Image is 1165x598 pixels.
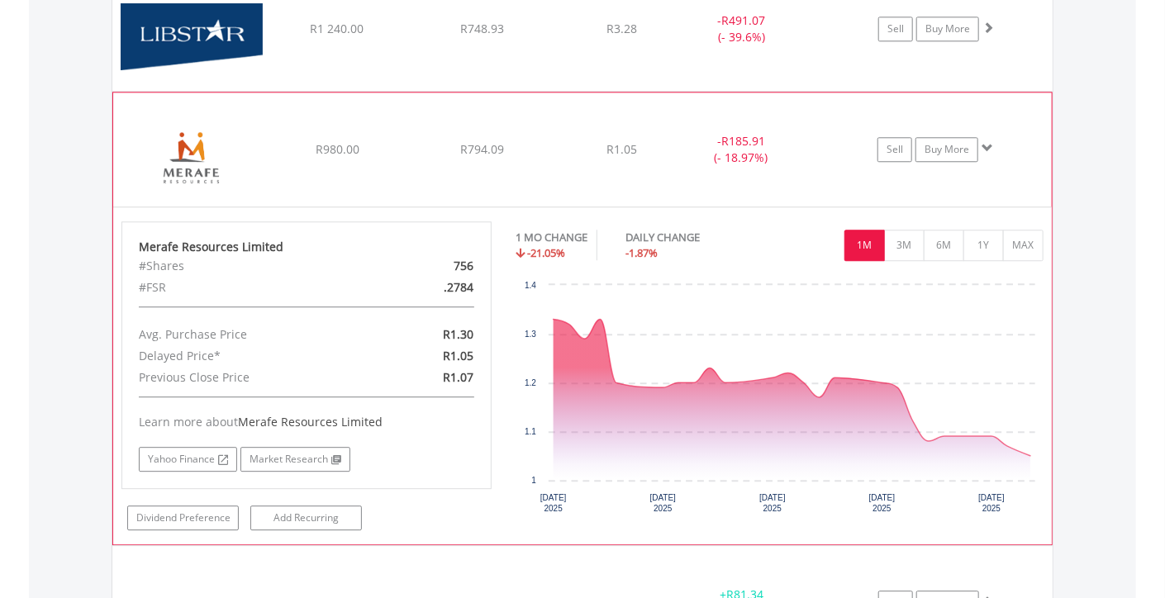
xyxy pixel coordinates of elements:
[878,17,913,41] a: Sell
[126,255,366,277] div: #Shares
[626,245,659,260] span: -1.87%
[884,230,925,261] button: 3M
[1003,230,1044,261] button: MAX
[443,326,473,342] span: R1.30
[540,493,567,513] text: [DATE] 2025
[240,447,350,472] a: Market Research
[126,345,366,367] div: Delayed Price*
[126,277,366,298] div: #FSR
[525,330,536,339] text: 1.3
[516,277,1044,524] svg: Interactive chart
[250,505,362,530] a: Add Recurring
[443,369,473,385] span: R1.07
[868,493,895,513] text: [DATE] 2025
[139,414,474,430] div: Learn more about
[978,493,1005,513] text: [DATE] 2025
[366,277,486,298] div: .2784
[759,493,786,513] text: [DATE] 2025
[877,137,912,162] a: Sell
[606,141,637,157] span: R1.05
[924,230,964,261] button: 6M
[844,230,885,261] button: 1M
[460,141,504,157] span: R794.09
[679,133,803,166] div: - (- 18.97%)
[127,505,239,530] a: Dividend Preference
[310,21,364,36] span: R1 240.00
[316,141,359,157] span: R980.00
[139,239,474,255] div: Merafe Resources Limited
[721,133,765,149] span: R185.91
[721,12,765,28] span: R491.07
[139,447,237,472] a: Yahoo Finance
[366,255,486,277] div: 756
[679,12,804,45] div: - (- 39.6%)
[525,427,536,436] text: 1.1
[460,21,504,36] span: R748.93
[915,137,978,162] a: Buy More
[649,493,676,513] text: [DATE] 2025
[626,230,758,245] div: DAILY CHANGE
[238,414,383,430] span: Merafe Resources Limited
[606,21,637,36] span: R3.28
[443,348,473,363] span: R1.05
[963,230,1004,261] button: 1Y
[516,230,588,245] div: 1 MO CHANGE
[528,245,566,260] span: -21.05%
[525,378,536,387] text: 1.2
[121,113,264,202] img: EQU.ZA.MRF.png
[531,476,536,485] text: 1
[126,324,366,345] div: Avg. Purchase Price
[525,281,536,290] text: 1.4
[516,277,1044,524] div: Chart. Highcharts interactive chart.
[916,17,979,41] a: Buy More
[126,367,366,388] div: Previous Close Price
